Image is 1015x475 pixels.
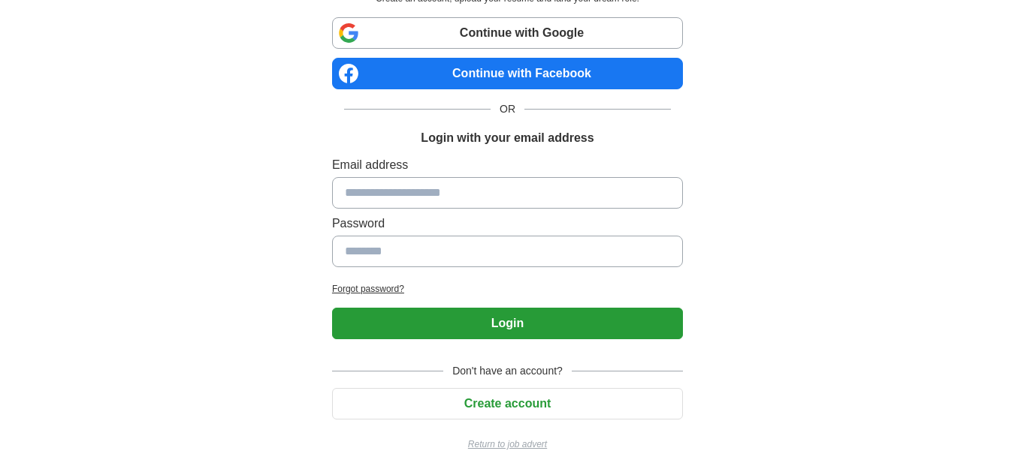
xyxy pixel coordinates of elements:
a: Return to job advert [332,437,683,451]
label: Password [332,215,683,233]
button: Create account [332,388,683,419]
a: Forgot password? [332,282,683,296]
a: Continue with Facebook [332,58,683,89]
a: Create account [332,397,683,410]
a: Continue with Google [332,17,683,49]
label: Email address [332,156,683,174]
span: OR [491,101,524,117]
span: Don't have an account? [443,363,572,379]
h1: Login with your email address [421,129,594,147]
button: Login [332,308,683,339]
